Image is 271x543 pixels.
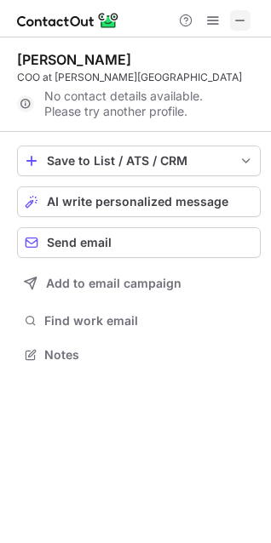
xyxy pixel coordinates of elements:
[17,146,261,176] button: save-profile-one-click
[47,154,231,168] div: Save to List / ATS / CRM
[47,236,112,249] span: Send email
[17,268,261,299] button: Add to email campaign
[44,347,254,363] span: Notes
[17,90,261,117] div: No contact details available. Please try another profile.
[17,70,261,85] div: COO at [PERSON_NAME][GEOGRAPHIC_DATA]
[17,343,261,367] button: Notes
[47,195,228,209] span: AI write personalized message
[17,186,261,217] button: AI write personalized message
[44,313,254,329] span: Find work email
[17,309,261,333] button: Find work email
[17,227,261,258] button: Send email
[17,51,131,68] div: [PERSON_NAME]
[17,10,119,31] img: ContactOut v5.3.10
[46,277,182,290] span: Add to email campaign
